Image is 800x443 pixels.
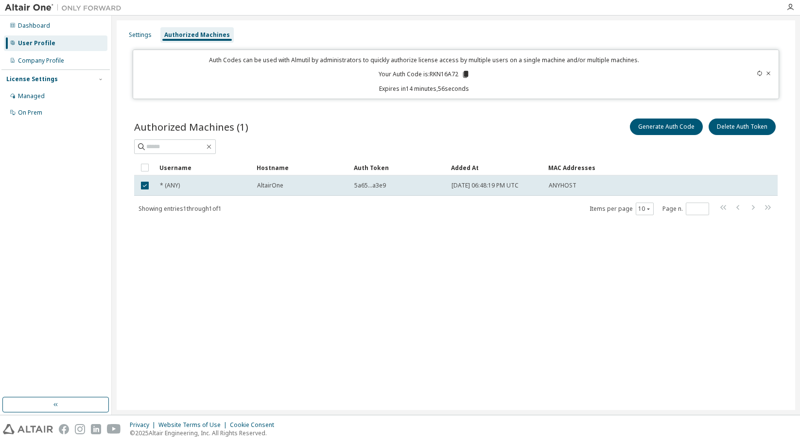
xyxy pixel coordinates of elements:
[630,119,703,135] button: Generate Auth Code
[18,39,55,47] div: User Profile
[159,160,249,175] div: Username
[5,3,126,13] img: Altair One
[709,119,776,135] button: Delete Auth Token
[158,421,230,429] div: Website Terms of Use
[18,57,64,65] div: Company Profile
[3,424,53,434] img: altair_logo.svg
[379,70,470,79] p: Your Auth Code is: RKN16A72
[139,204,222,213] span: Showing entries 1 through 1 of 1
[18,22,50,30] div: Dashboard
[6,75,58,83] div: License Settings
[134,120,248,134] span: Authorized Machines (1)
[452,182,519,189] span: [DATE] 06:48:19 PM UTC
[18,109,42,117] div: On Prem
[130,421,158,429] div: Privacy
[91,424,101,434] img: linkedin.svg
[451,160,540,175] div: Added At
[638,205,651,213] button: 10
[590,203,654,215] span: Items per page
[130,429,280,437] p: © 2025 Altair Engineering, Inc. All Rights Reserved.
[354,160,443,175] div: Auth Token
[129,31,152,39] div: Settings
[75,424,85,434] img: instagram.svg
[257,160,346,175] div: Hostname
[230,421,280,429] div: Cookie Consent
[18,92,45,100] div: Managed
[662,203,709,215] span: Page n.
[139,85,710,93] p: Expires in 14 minutes, 56 seconds
[107,424,121,434] img: youtube.svg
[354,182,386,189] span: 5a65...a3e9
[164,31,230,39] div: Authorized Machines
[257,182,283,189] span: AltairOne
[548,160,676,175] div: MAC Addresses
[59,424,69,434] img: facebook.svg
[160,182,180,189] span: * (ANY)
[549,182,576,189] span: ANYHOST
[139,56,710,64] p: Auth Codes can be used with Almutil by administrators to quickly authorize license access by mult...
